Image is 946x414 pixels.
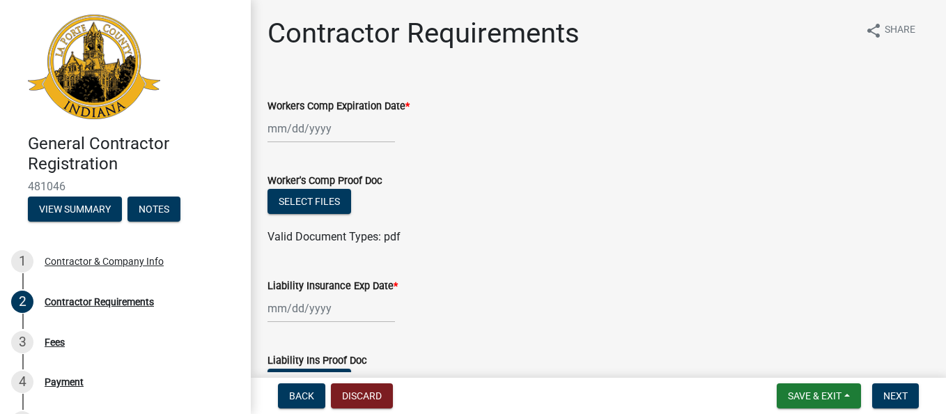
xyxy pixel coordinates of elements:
div: Fees [45,337,65,347]
div: 4 [11,371,33,393]
div: Contractor & Company Info [45,256,164,266]
input: mm/dd/yyyy [267,114,395,143]
button: shareShare [854,17,926,44]
h4: General Contractor Registration [28,134,240,174]
button: Back [278,383,325,408]
div: 1 [11,250,33,273]
button: Discard [331,383,393,408]
button: Select files [267,369,351,394]
button: View Summary [28,197,122,222]
wm-modal-confirm: Notes [127,204,180,215]
label: Liability Ins Proof Doc [267,356,367,366]
div: 2 [11,291,33,313]
div: Contractor Requirements [45,297,154,307]
input: mm/dd/yyyy [267,294,395,323]
span: Valid Document Types: pdf [267,230,401,243]
i: share [865,22,882,39]
span: 481046 [28,180,223,193]
span: Next [883,390,908,401]
wm-modal-confirm: Summary [28,204,122,215]
button: Save & Exit [777,383,861,408]
h1: Contractor Requirements [267,17,580,50]
img: La Porte County, Indiana [28,15,160,119]
button: Notes [127,197,180,222]
label: Liability Insurance Exp Date [267,282,398,291]
span: Share [885,22,915,39]
div: 3 [11,331,33,353]
label: Workers Comp Expiration Date [267,102,410,112]
button: Next [872,383,919,408]
span: Back [289,390,314,401]
button: Select files [267,189,351,214]
span: Save & Exit [788,390,842,401]
div: Payment [45,377,84,387]
label: Worker's Comp Proof Doc [267,176,382,186]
